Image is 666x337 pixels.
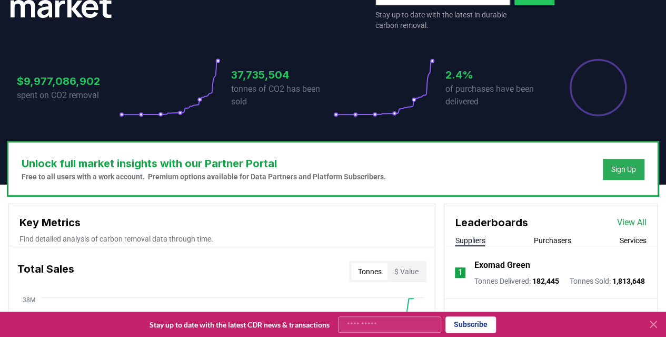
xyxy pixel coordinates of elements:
[375,9,510,31] p: Stay up to date with the latest in durable carbon removal.
[17,261,74,282] h3: Total Sales
[474,276,559,286] p: Tonnes Delivered :
[455,235,485,246] button: Suppliers
[603,159,644,180] button: Sign Up
[617,216,647,229] a: View All
[474,259,530,272] a: Exomad Green
[569,276,644,286] p: Tonnes Sold :
[612,277,644,285] span: 1,813,648
[231,83,333,108] p: tonnes of CO2 has been sold
[532,277,559,285] span: 182,445
[351,263,387,280] button: Tonnes
[569,58,628,117] div: Percentage of sales delivered
[17,89,119,102] p: spent on CO2 removal
[445,83,548,108] p: of purchases have been delivered
[445,67,548,83] h3: 2.4%
[19,234,424,244] p: Find detailed analysis of carbon removal data through time.
[231,67,333,83] h3: 37,735,504
[611,164,636,175] a: Sign Up
[455,215,528,230] h3: Leaderboards
[22,156,386,171] h3: Unlock full market insights with our Partner Portal
[458,266,463,279] p: 1
[22,171,386,182] p: Free to all users with a work account. Premium options available for Data Partners and Platform S...
[19,215,424,230] h3: Key Metrics
[23,296,35,303] tspan: 38M
[387,263,424,280] button: $ Value
[534,235,571,246] button: Purchasers
[17,73,119,89] h3: $9,977,086,902
[620,235,647,246] button: Services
